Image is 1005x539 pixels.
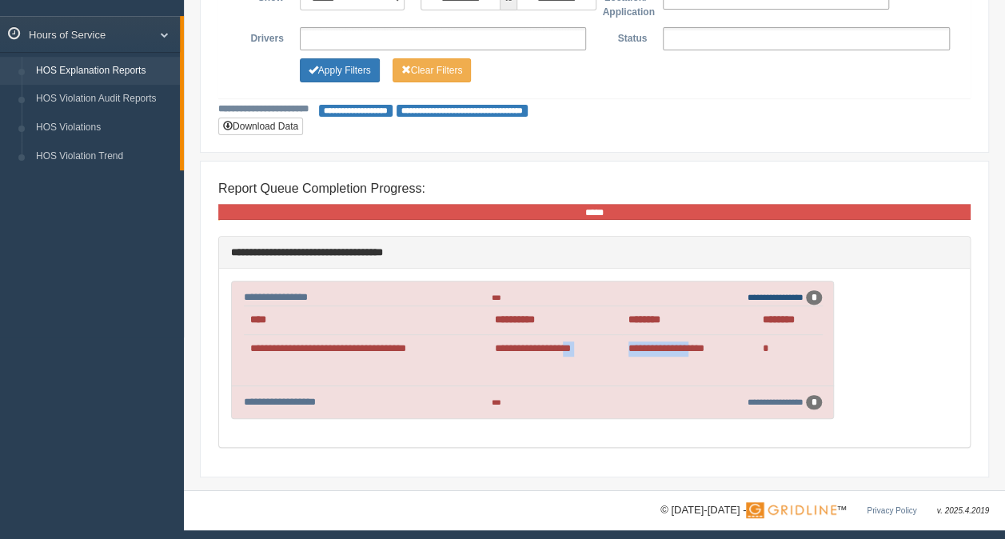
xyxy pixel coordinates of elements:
[29,85,180,114] a: HOS Violation Audit Reports
[393,58,472,82] button: Change Filter Options
[231,27,292,46] label: Drivers
[746,502,836,518] img: Gridline
[29,114,180,142] a: HOS Violations
[218,118,303,135] button: Download Data
[300,58,380,82] button: Change Filter Options
[29,142,180,171] a: HOS Violation Trend
[937,506,989,515] span: v. 2025.4.2019
[867,506,916,515] a: Privacy Policy
[29,57,180,86] a: HOS Explanation Reports
[218,182,971,196] h4: Report Queue Completion Progress:
[660,502,989,519] div: © [DATE]-[DATE] - ™
[594,27,655,46] label: Status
